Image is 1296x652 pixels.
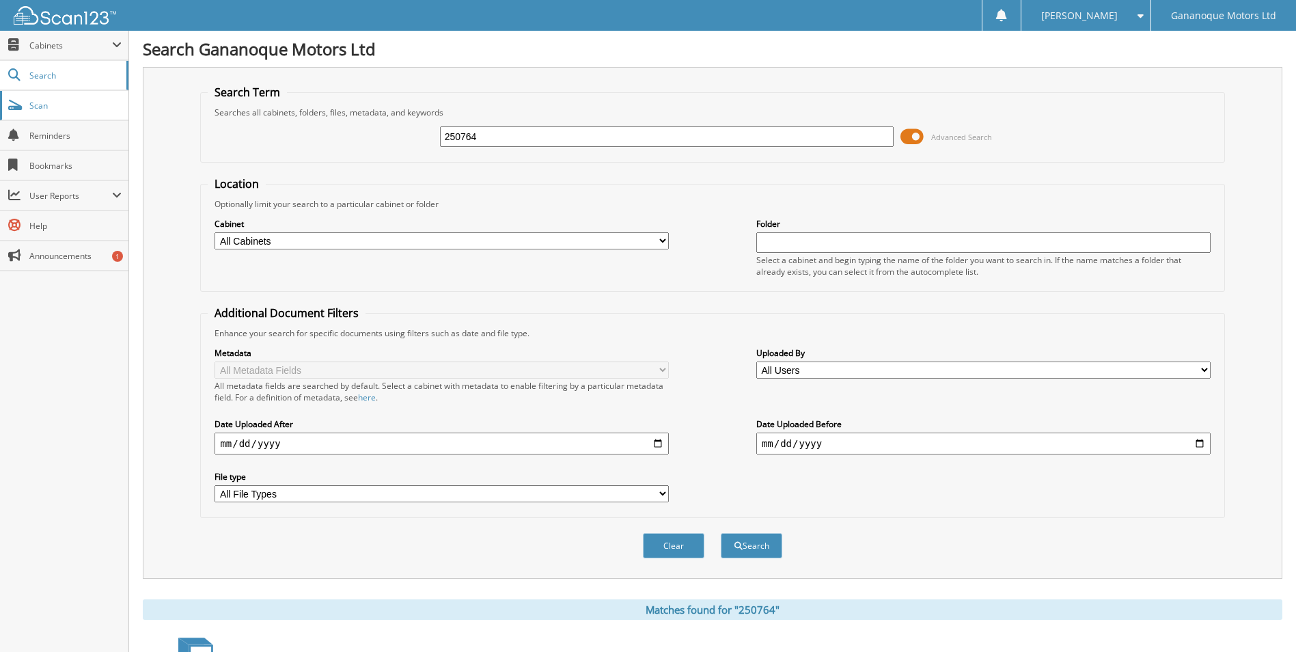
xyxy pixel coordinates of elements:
button: Search [721,533,782,558]
a: here [358,392,376,403]
legend: Search Term [208,85,287,100]
span: User Reports [29,190,112,202]
img: scan123-logo-white.svg [14,6,116,25]
div: Optionally limit your search to a particular cabinet or folder [208,198,1217,210]
div: Enhance your search for specific documents using filters such as date and file type. [208,327,1217,339]
h1: Search Gananoque Motors Ltd [143,38,1282,60]
iframe: Chat Widget [1228,586,1296,652]
span: [PERSON_NAME] [1041,12,1118,20]
span: Gananoque Motors Ltd [1171,12,1276,20]
label: Date Uploaded Before [756,418,1211,430]
span: Announcements [29,250,122,262]
label: File type [215,471,669,483]
span: Cabinets [29,40,112,51]
label: Folder [756,218,1211,230]
legend: Location [208,176,266,191]
label: Metadata [215,347,669,359]
div: Select a cabinet and begin typing the name of the folder you want to search in. If the name match... [756,254,1211,277]
button: Clear [643,533,704,558]
span: Advanced Search [931,132,992,142]
label: Date Uploaded After [215,418,669,430]
div: All metadata fields are searched by default. Select a cabinet with metadata to enable filtering b... [215,380,669,403]
span: Help [29,220,122,232]
legend: Additional Document Filters [208,305,366,321]
span: Scan [29,100,122,111]
span: Search [29,70,120,81]
input: end [756,433,1211,454]
div: 1 [112,251,123,262]
span: Reminders [29,130,122,141]
label: Cabinet [215,218,669,230]
input: start [215,433,669,454]
div: Searches all cabinets, folders, files, metadata, and keywords [208,107,1217,118]
div: Matches found for "250764" [143,599,1282,620]
span: Bookmarks [29,160,122,172]
label: Uploaded By [756,347,1211,359]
